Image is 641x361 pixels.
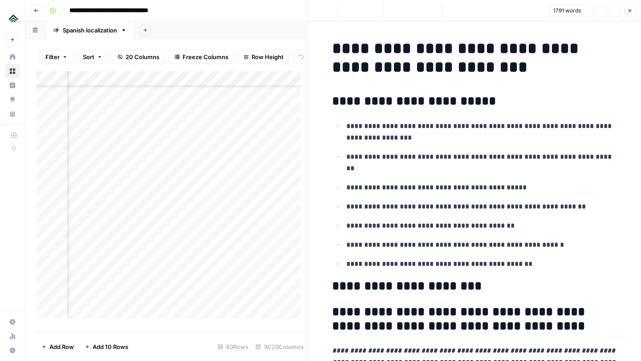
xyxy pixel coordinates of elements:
button: Help + Support [5,343,20,357]
button: 1791 words [549,5,593,16]
div: 18/20 Columns [252,340,307,354]
a: Opportunities [5,92,20,107]
span: 1791 words [553,7,581,15]
span: Freeze Columns [183,52,228,61]
a: Usage [5,329,20,343]
div: v 4.0.25 [25,14,44,21]
img: tab_keywords_by_traffic_grey.svg [95,52,102,59]
a: Insights [5,78,20,92]
span: Filter [45,52,60,61]
div: Dominio: [DOMAIN_NAME] [23,23,100,30]
img: website_grey.svg [14,23,21,30]
div: Dominio [47,52,68,58]
button: Add Row [36,340,79,354]
span: Add 10 Rows [93,342,128,351]
span: Row Height [252,52,284,61]
button: Add 10 Rows [79,340,134,354]
a: Spanish localization [45,21,134,39]
button: Workspace: Uplisting [5,7,20,29]
img: tab_domain_overview_orange.svg [37,52,44,59]
div: Spanish localization [63,26,117,35]
button: Sort [77,50,108,64]
span: 20 Columns [126,52,159,61]
a: Settings [5,315,20,329]
span: Add Row [49,342,74,351]
div: Palabras clave [105,52,142,58]
button: Filter [40,50,73,64]
div: 40 Rows [214,340,252,354]
button: Undo [293,50,328,64]
a: Browse [5,64,20,78]
a: Your Data [5,107,20,121]
img: Uplisting Logo [5,10,21,26]
a: Home [5,50,20,64]
button: Row Height [238,50,289,64]
span: Sort [83,52,94,61]
img: logo_orange.svg [14,14,21,21]
button: 20 Columns [112,50,165,64]
button: Freeze Columns [169,50,234,64]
